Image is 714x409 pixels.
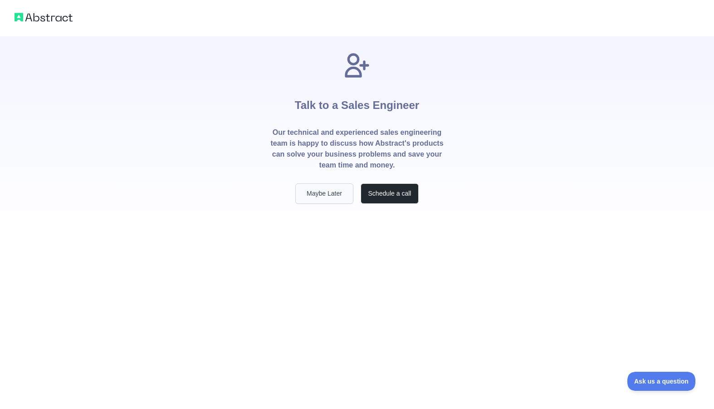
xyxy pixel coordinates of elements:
button: Maybe Later [295,183,353,204]
img: Abstract logo [15,11,73,24]
p: Our technical and experienced sales engineering team is happy to discuss how Abstract's products ... [270,127,444,171]
button: Schedule a call [361,183,419,204]
iframe: Toggle Customer Support [627,372,696,391]
h1: Talk to a Sales Engineer [295,80,419,127]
